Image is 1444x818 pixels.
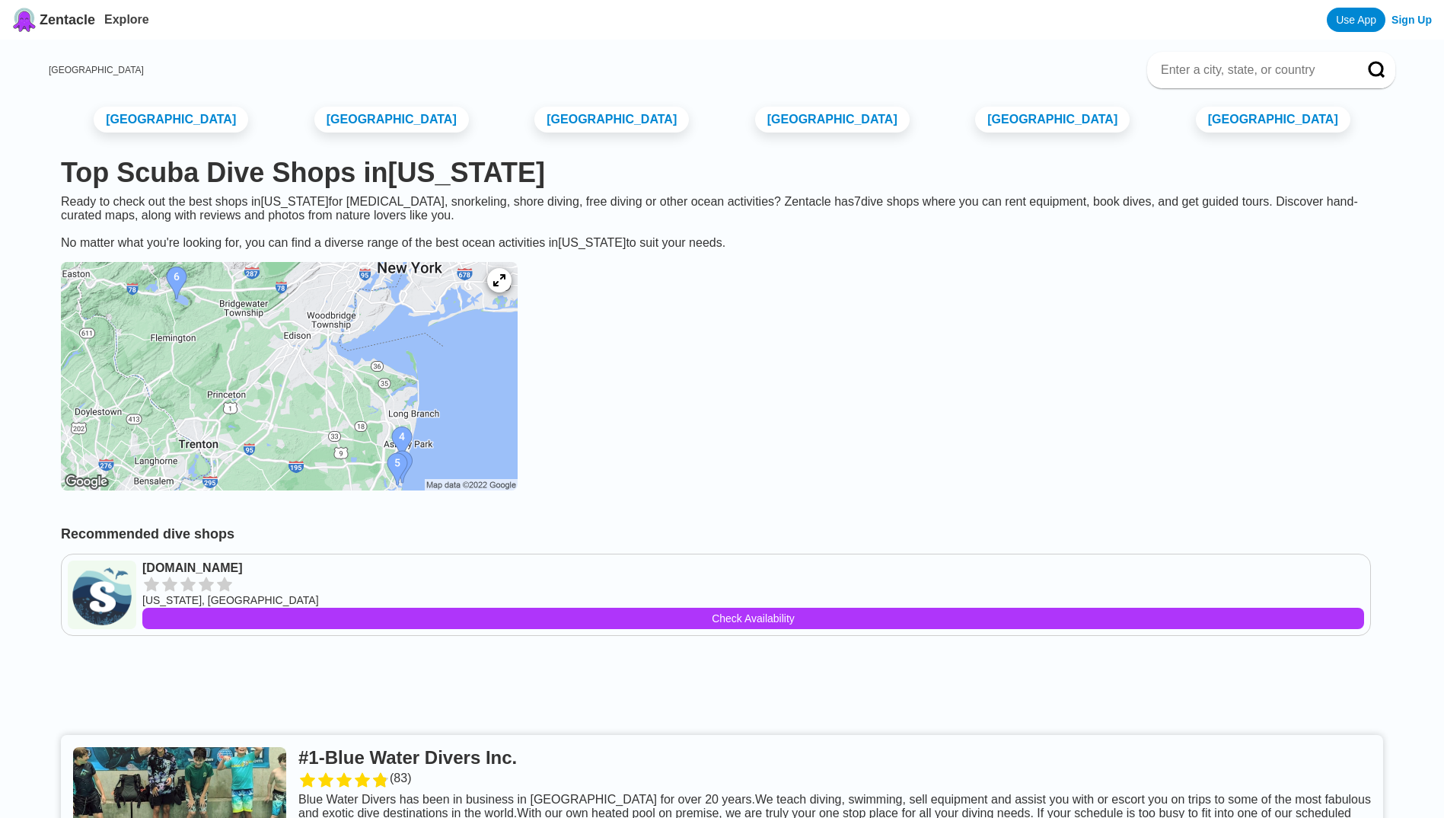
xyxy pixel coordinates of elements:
a: Use App [1327,8,1385,32]
h1: Top Scuba Dive Shops in [US_STATE] [61,157,1383,189]
div: [US_STATE], [GEOGRAPHIC_DATA] [142,593,1364,608]
a: [GEOGRAPHIC_DATA] [1196,107,1350,133]
a: [GEOGRAPHIC_DATA] [94,107,248,133]
a: Sign Up [1391,14,1432,26]
div: Ready to check out the best shops in [US_STATE] for [MEDICAL_DATA], snorkeling, shore diving, fre... [49,195,1395,250]
a: New Jersey dive site map [49,250,530,506]
a: [GEOGRAPHIC_DATA] [755,107,910,133]
a: [DOMAIN_NAME] [142,561,1364,576]
a: Check Availability [142,608,1364,629]
a: Zentacle logoZentacle [12,8,95,32]
span: Zentacle [40,12,95,28]
a: [GEOGRAPHIC_DATA] [49,65,144,75]
iframe: Advertisement [353,648,1092,717]
a: [GEOGRAPHIC_DATA] [314,107,469,133]
a: [GEOGRAPHIC_DATA] [975,107,1130,133]
a: Explore [104,13,149,26]
input: Enter a city, state, or country [1159,62,1347,78]
h2: Recommended dive shops [61,517,1383,542]
img: Zentacle logo [12,8,37,32]
img: New Jersey dive site map [61,262,518,490]
img: Scuba.com [68,561,136,629]
a: [GEOGRAPHIC_DATA] [534,107,689,133]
